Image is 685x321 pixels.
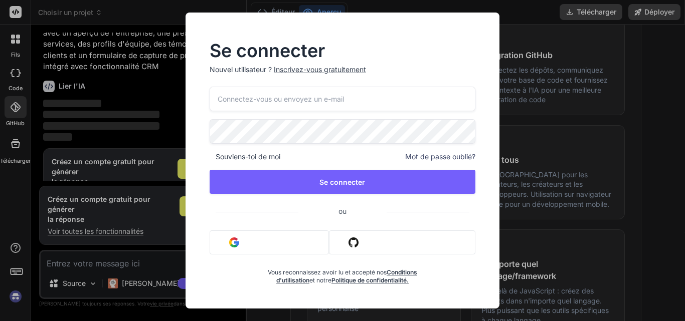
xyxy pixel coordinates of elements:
[249,233,303,252] font: Connectez-vous avec Google
[331,276,409,284] a: Politique de confidentialité.
[274,65,366,74] font: Inscrivez-vous gratuitement
[210,65,272,74] font: Nouvel utilisateur ?
[210,40,325,62] font: Se connecter
[276,268,417,284] a: Conditions d'utilisation
[309,276,331,284] font: et notre
[338,207,347,215] font: ou
[210,170,475,194] button: Se connecter
[373,233,445,252] font: Connectez-vous avec [PERSON_NAME]
[268,268,387,276] font: Vous reconnaissez avoir lu et accepté nos
[216,152,280,161] font: Souviens-toi de moi
[405,152,475,161] font: Mot de passe oublié?
[329,230,475,254] button: Connectez-vous avec [PERSON_NAME]
[349,237,359,247] img: github
[319,178,365,186] font: Se connecter
[210,230,329,254] button: Connectez-vous avec Google
[229,237,239,247] img: Google
[210,87,475,111] input: Connectez-vous ou envoyez un e-mail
